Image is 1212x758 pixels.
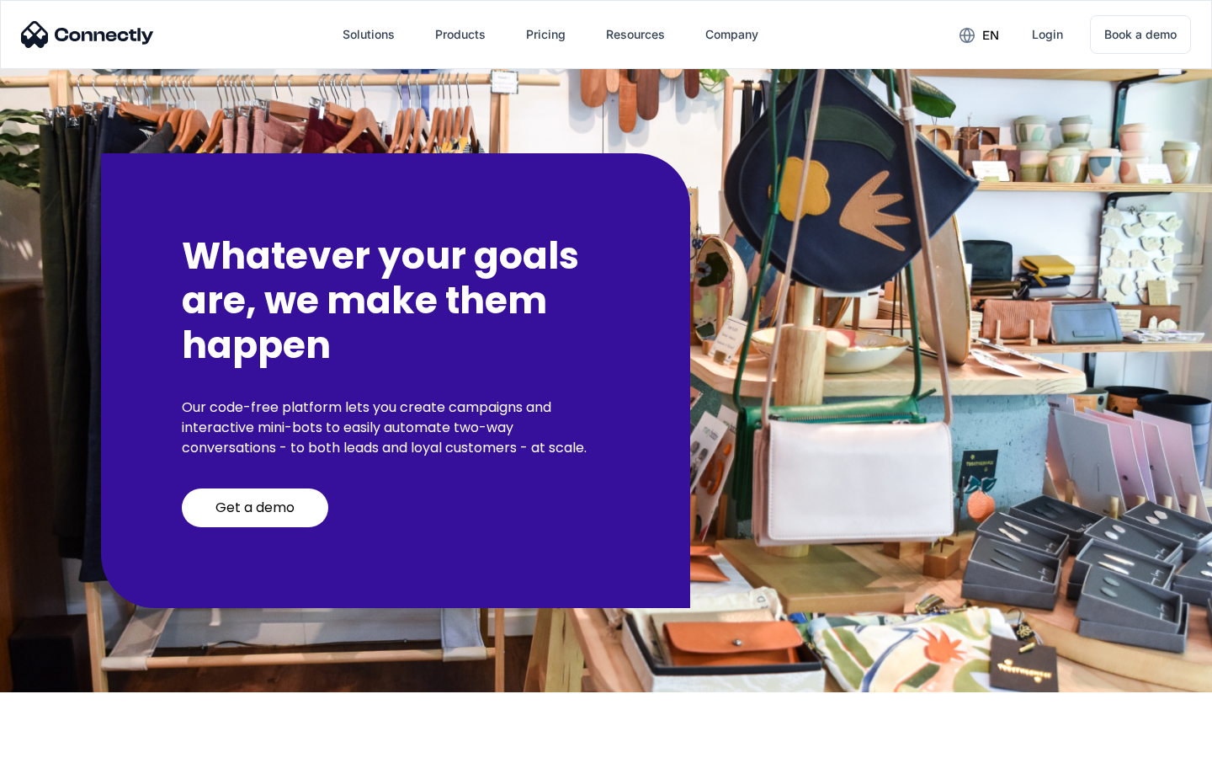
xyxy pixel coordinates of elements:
[215,499,295,516] div: Get a demo
[435,23,486,46] div: Products
[1018,14,1076,55] a: Login
[705,23,758,46] div: Company
[513,14,579,55] a: Pricing
[1090,15,1191,54] a: Book a demo
[34,729,101,752] ul: Language list
[606,23,665,46] div: Resources
[526,23,566,46] div: Pricing
[1032,23,1063,46] div: Login
[21,21,154,48] img: Connectly Logo
[343,23,395,46] div: Solutions
[182,234,609,367] h2: Whatever your goals are, we make them happen
[182,398,609,458] p: Our code-free platform lets you create campaigns and interactive mini-bots to easily automate two...
[182,488,328,527] a: Get a demo
[17,729,101,752] aside: Language selected: English
[982,24,999,47] div: en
